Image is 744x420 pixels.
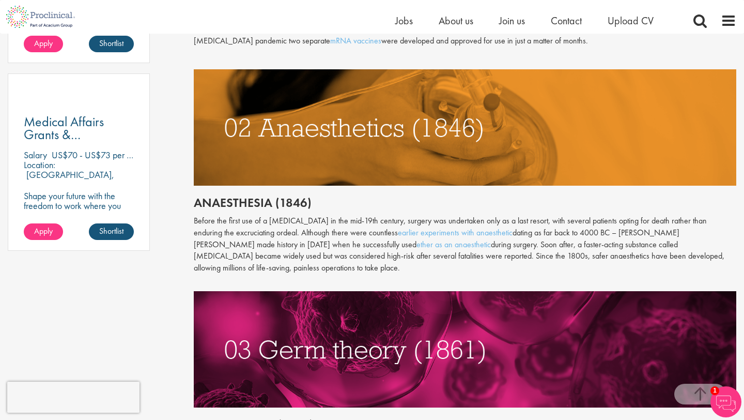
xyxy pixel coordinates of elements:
[89,223,134,240] a: Shortlist
[24,223,63,240] a: Apply
[24,36,63,52] a: Apply
[330,35,381,46] a: mRNA vaccines
[24,169,114,190] p: [GEOGRAPHIC_DATA], [GEOGRAPHIC_DATA]
[24,159,55,171] span: Location:
[7,382,139,413] iframe: reCAPTCHA
[710,386,741,417] img: Chatbot
[34,226,53,236] span: Apply
[395,14,413,27] a: Jobs
[194,215,736,274] p: Before the first use of a [MEDICAL_DATA] in the mid-19th century, surgery was undertaken only as ...
[34,38,53,49] span: Apply
[52,149,142,161] p: US$70 - US$73 per hour
[710,386,719,395] span: 1
[24,191,134,240] p: Shape your future with the freedom to work where you thrive! Join our client with this fully remo...
[608,14,654,27] a: Upload CV
[194,291,736,408] img: germ theory
[416,239,491,250] a: ether as an anaesthetic
[89,36,134,52] a: Shortlist
[24,113,104,156] span: Medical Affairs Grants & Sponsorship
[439,14,473,27] a: About us
[24,149,47,161] span: Salary
[499,14,525,27] a: Join us
[398,227,513,238] a: earlier experiments with anaesthetic
[551,14,582,27] a: Contact
[24,115,134,141] a: Medical Affairs Grants & Sponsorship
[194,196,736,209] h2: Anaesthesia (1846)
